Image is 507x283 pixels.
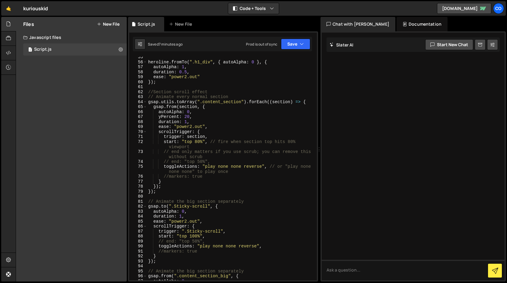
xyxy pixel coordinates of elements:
[138,21,155,27] div: Script.js
[129,104,147,110] div: 65
[129,94,147,100] div: 63
[493,3,504,14] a: Co
[129,274,147,279] div: 96
[129,214,147,219] div: 84
[129,134,147,139] div: 71
[129,139,147,149] div: 72
[129,124,147,129] div: 69
[129,110,147,115] div: 66
[129,90,147,95] div: 62
[129,204,147,209] div: 82
[129,60,147,65] div: 56
[129,100,147,105] div: 64
[129,174,147,179] div: 76
[437,3,491,14] a: [DOMAIN_NAME]
[129,254,147,259] div: 92
[330,42,354,48] h2: Slater AI
[129,199,147,204] div: 81
[129,264,147,269] div: 94
[97,22,120,27] button: New File
[129,179,147,184] div: 77
[320,17,395,31] div: Chat with [PERSON_NAME]
[129,159,147,164] div: 74
[129,224,147,229] div: 86
[23,21,34,27] h2: Files
[129,259,147,264] div: 93
[129,119,147,125] div: 68
[28,48,32,52] span: 1
[281,39,310,49] button: Save
[159,42,183,47] div: 7 minutes ago
[129,249,147,254] div: 91
[129,184,147,189] div: 78
[129,149,147,159] div: 73
[34,47,52,52] div: Script.js
[129,65,147,70] div: 57
[23,43,127,56] div: 16633/45317.js
[129,80,147,85] div: 60
[23,5,48,12] div: kuriouskid
[129,70,147,75] div: 58
[129,269,147,274] div: 95
[397,17,448,31] div: Documentation
[129,194,147,199] div: 80
[228,3,279,14] button: Code + Tools
[129,114,147,119] div: 67
[129,189,147,194] div: 79
[129,234,147,239] div: 88
[129,244,147,249] div: 90
[129,229,147,234] div: 87
[129,239,147,244] div: 89
[148,42,183,47] div: Saved
[129,84,147,90] div: 61
[129,55,147,60] div: 55
[129,209,147,214] div: 83
[246,42,277,47] div: Prod is out of sync
[129,75,147,80] div: 59
[129,129,147,135] div: 70
[16,31,127,43] div: Javascript files
[1,1,16,16] a: 🤙
[169,21,194,27] div: New File
[425,39,473,50] button: Start new chat
[129,164,147,174] div: 75
[129,219,147,224] div: 85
